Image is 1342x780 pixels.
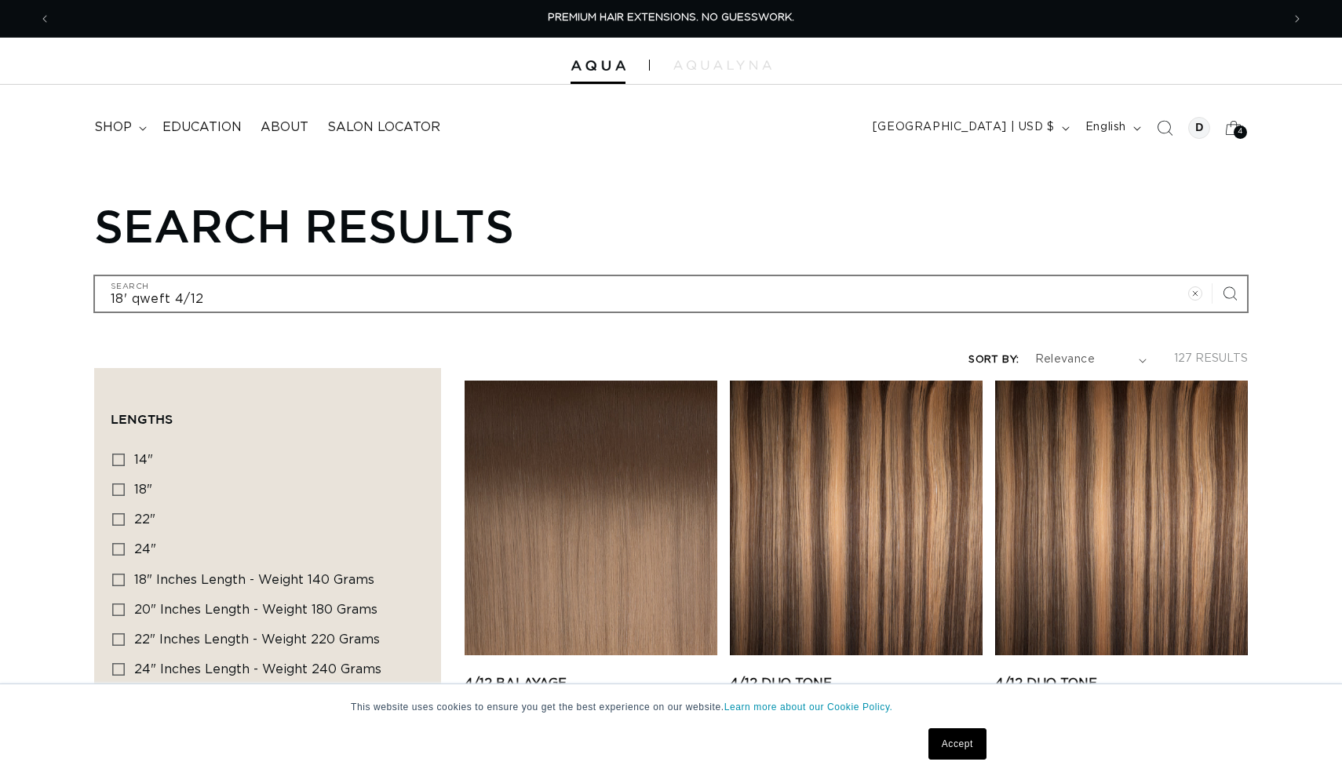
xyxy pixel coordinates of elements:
[571,60,625,71] img: Aqua Hair Extensions
[1076,113,1147,143] button: English
[94,119,132,136] span: shop
[134,543,156,556] span: 24"
[134,483,152,496] span: 18"
[465,674,717,712] a: 4/12 Balayage Q Weft
[134,663,381,676] span: 24" Inches length - Weight 240 grams
[85,110,153,145] summary: shop
[928,728,986,760] a: Accept
[863,113,1076,143] button: [GEOGRAPHIC_DATA] | USD $
[111,412,173,426] span: Lengths
[1085,119,1126,136] span: English
[134,574,374,586] span: 18" Inches length - Weight 140 grams
[134,633,380,646] span: 22" Inches length - Weight 220 grams
[134,603,377,616] span: 20" Inches length - Weight 180 grams
[1238,126,1243,139] span: 4
[251,110,318,145] a: About
[27,4,62,34] button: Previous announcement
[261,119,308,136] span: About
[327,119,440,136] span: Salon Locator
[318,110,450,145] a: Salon Locator
[153,110,251,145] a: Education
[873,119,1055,136] span: [GEOGRAPHIC_DATA] | USD $
[548,13,794,23] span: PREMIUM HAIR EXTENSIONS. NO GUESSWORK.
[134,454,153,466] span: 14"
[1280,4,1315,34] button: Next announcement
[1178,276,1213,311] button: Clear search term
[111,385,425,441] summary: Lengths (0 selected)
[1147,111,1182,145] summary: Search
[724,702,893,713] a: Learn more about our Cookie Policy.
[995,674,1248,712] a: 4/12 Duo Tone Tape In
[95,276,1247,312] input: Search
[351,700,991,714] p: This website uses cookies to ensure you get the best experience on our website.
[968,355,1019,365] label: Sort by:
[162,119,242,136] span: Education
[730,674,983,712] a: 4/12 Duo Tone Q Weft
[673,60,771,70] img: aqualyna.com
[1174,353,1248,364] span: 127 results
[134,513,155,526] span: 22"
[94,199,1248,252] h1: Search results
[1213,276,1247,311] button: Search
